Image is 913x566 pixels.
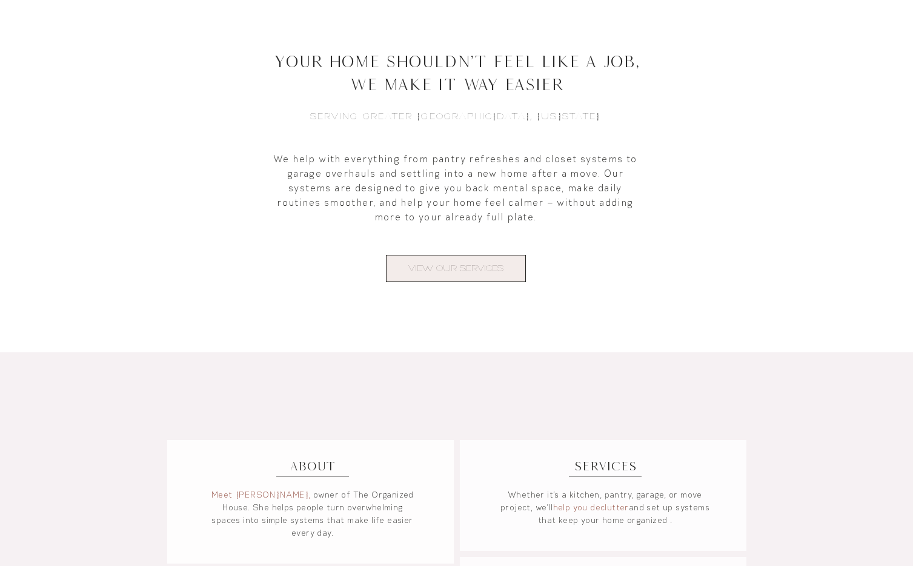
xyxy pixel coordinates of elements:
[501,489,703,513] a: Whether it’s a kitchen, pantry, garage, or move project, we’ll
[212,489,414,538] span: owner of The Organized House. She helps people turn overwhelming spaces into simple systems that ...
[290,459,336,473] span: ABOUT
[386,255,526,282] a: VIEW OUR SERVICES
[276,455,349,476] a: ABOUT
[268,110,643,123] h6: SERVING GREATER [GEOGRAPHIC_DATA], [US_STATE]
[574,459,637,473] span: SERVICES
[274,153,638,223] span: We help with everything from pantry refreshes and closet systems to garage overhauls and settling...
[408,262,503,275] span: VIEW OUR SERVICES
[262,50,651,96] h2: Your Home Shouldn't Feel Like A Job, We Make It Way EasieR
[211,489,311,500] a: Meet [PERSON_NAME],
[554,502,629,513] a: help you declutter
[569,455,642,476] a: SERVICES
